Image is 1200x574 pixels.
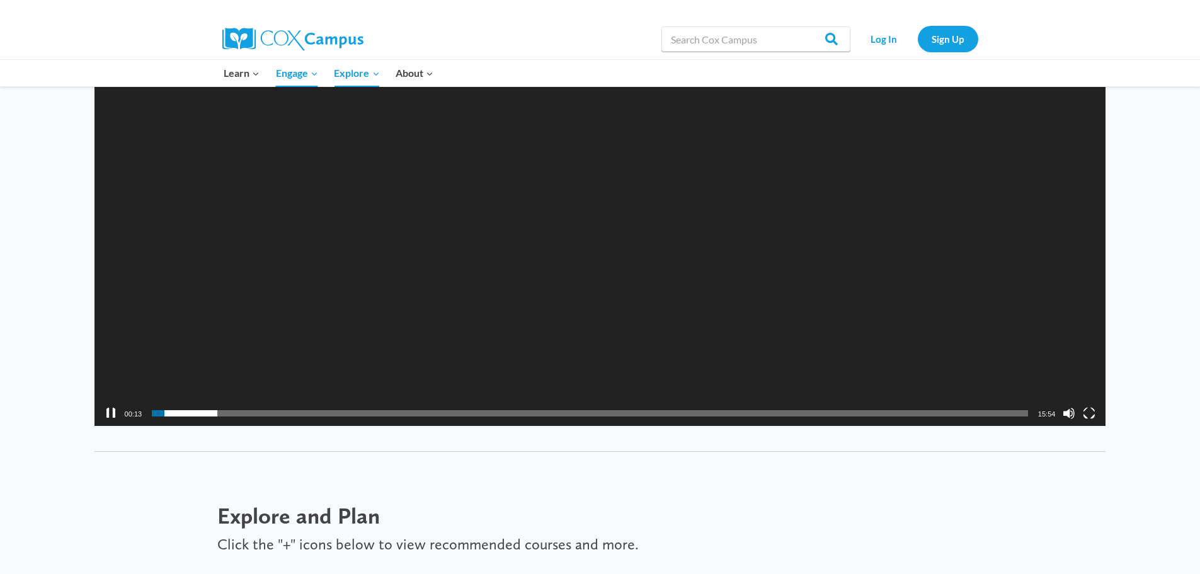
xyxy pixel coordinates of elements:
[217,536,983,554] h5: Click the "+" icons below to view recommended courses and more.
[216,60,442,86] nav: Primary Navigation
[857,26,911,52] a: Log In
[857,26,978,52] nav: Secondary Navigation
[918,26,978,52] a: Sign Up
[1038,410,1056,418] span: 15:54
[125,410,142,418] span: 00:13
[1063,407,1075,420] button: Mute
[1083,407,1095,420] button: Fullscreen
[268,60,326,86] button: Child menu of Engage
[105,407,117,420] button: Pause
[222,28,363,50] img: Cox Campus
[326,60,388,86] button: Child menu of Explore
[216,60,268,86] button: Child menu of Learn
[661,26,850,52] input: Search Cox Campus
[217,502,983,529] h2: Explore and Plan
[387,60,442,86] button: Child menu of About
